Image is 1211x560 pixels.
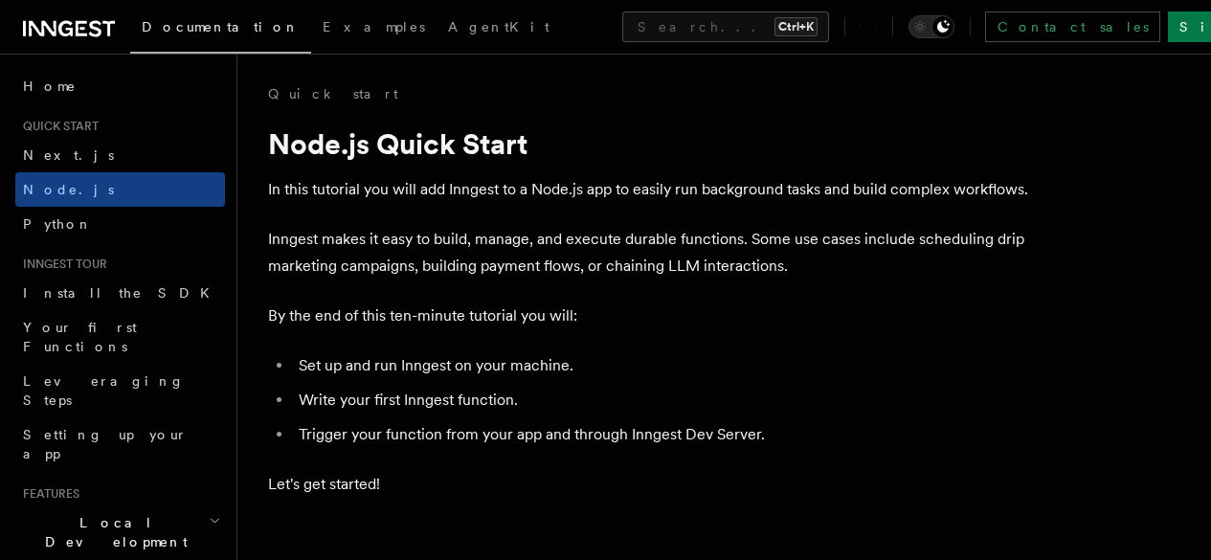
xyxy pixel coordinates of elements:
[15,486,79,502] span: Features
[15,257,107,272] span: Inngest tour
[268,176,1034,203] p: In this tutorial you will add Inngest to a Node.js app to easily run background tasks and build c...
[142,19,300,34] span: Documentation
[622,11,829,42] button: Search...Ctrl+K
[268,471,1034,498] p: Let's get started!
[15,513,209,551] span: Local Development
[293,387,1034,414] li: Write your first Inngest function.
[268,302,1034,329] p: By the end of this ten-minute tutorial you will:
[23,77,77,96] span: Home
[23,216,93,232] span: Python
[15,119,99,134] span: Quick start
[23,147,114,163] span: Next.js
[130,6,311,54] a: Documentation
[268,226,1034,280] p: Inngest makes it easy to build, manage, and execute durable functions. Some use cases include sch...
[15,505,225,559] button: Local Development
[293,352,1034,379] li: Set up and run Inngest on your machine.
[15,417,225,471] a: Setting up your app
[23,285,221,301] span: Install the SDK
[23,320,137,354] span: Your first Functions
[15,69,225,103] a: Home
[293,421,1034,448] li: Trigger your function from your app and through Inngest Dev Server.
[448,19,549,34] span: AgentKit
[268,84,398,103] a: Quick start
[15,310,225,364] a: Your first Functions
[268,126,1034,161] h1: Node.js Quick Start
[15,172,225,207] a: Node.js
[15,138,225,172] a: Next.js
[23,182,114,197] span: Node.js
[15,207,225,241] a: Python
[908,15,954,38] button: Toggle dark mode
[437,6,561,52] a: AgentKit
[23,427,188,461] span: Setting up your app
[323,19,425,34] span: Examples
[23,373,185,408] span: Leveraging Steps
[311,6,437,52] a: Examples
[15,364,225,417] a: Leveraging Steps
[985,11,1160,42] a: Contact sales
[774,17,818,36] kbd: Ctrl+K
[15,276,225,310] a: Install the SDK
